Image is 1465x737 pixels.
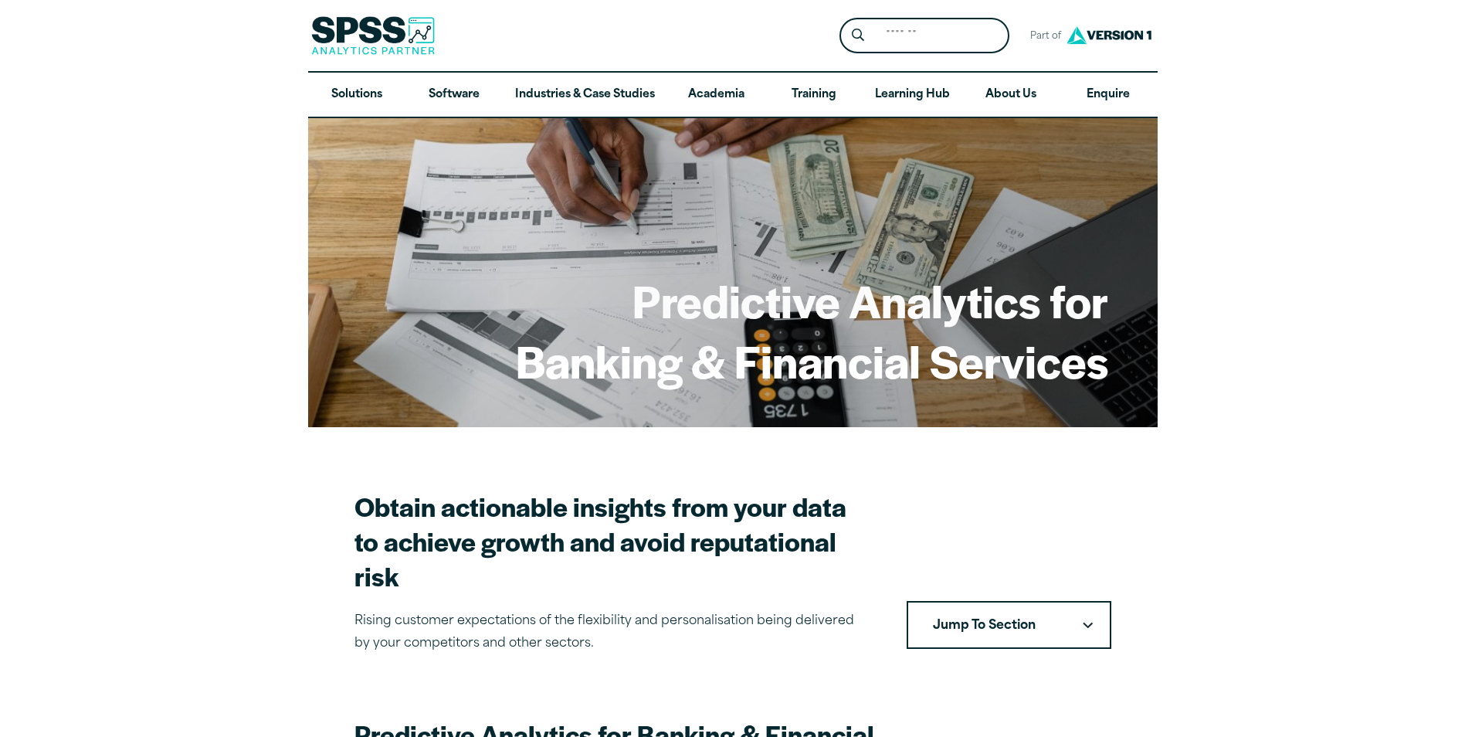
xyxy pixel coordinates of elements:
[311,16,435,55] img: SPSS Analytics Partner
[516,270,1108,390] h1: Predictive Analytics for Banking & Financial Services
[1063,21,1155,49] img: Version1 Logo
[863,73,962,117] a: Learning Hub
[405,73,503,117] a: Software
[765,73,862,117] a: Training
[962,73,1060,117] a: About Us
[1083,622,1093,629] svg: Downward pointing chevron
[852,29,864,42] svg: Search magnifying glass icon
[843,22,872,50] button: Search magnifying glass icon
[907,601,1111,649] button: Jump To SectionDownward pointing chevron
[839,18,1009,54] form: Site Header Search Form
[308,73,405,117] a: Solutions
[308,73,1158,117] nav: Desktop version of site main menu
[667,73,765,117] a: Academia
[354,489,870,593] h2: Obtain actionable insights from your data to achieve growth and avoid reputational risk
[354,610,870,655] p: Rising customer expectations of the flexibility and personalisation being delivered by your compe...
[1022,25,1063,48] span: Part of
[907,601,1111,649] nav: Table of Contents
[1060,73,1157,117] a: Enquire
[503,73,667,117] a: Industries & Case Studies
